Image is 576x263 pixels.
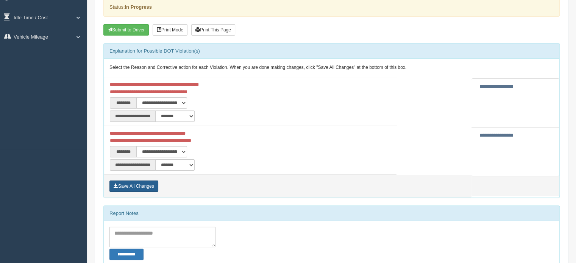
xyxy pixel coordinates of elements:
[103,24,149,36] button: Submit To Driver
[104,44,559,59] div: Explanation for Possible DOT Violation(s)
[104,206,559,221] div: Report Notes
[109,249,144,260] button: Change Filter Options
[104,59,559,77] div: Select the Reason and Corrective action for each Violation. When you are done making changes, cli...
[109,181,158,192] button: Save
[125,4,152,10] strong: In Progress
[153,24,187,36] button: Print Mode
[191,24,235,36] button: Print This Page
